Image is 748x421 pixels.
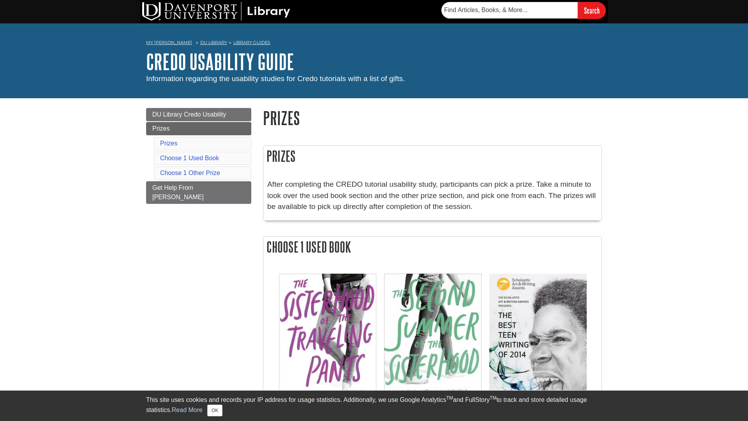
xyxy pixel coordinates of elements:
[441,2,606,19] form: Searches DU Library's articles, books, and more
[142,2,290,21] img: DU Library
[146,181,251,204] a: Get Help From [PERSON_NAME]
[146,122,251,135] a: Prizes
[160,155,219,161] a: Choose 1 Used Book
[146,108,251,204] div: Guide Page Menu
[152,184,204,200] span: Get Help From [PERSON_NAME]
[200,40,227,45] a: DU Library
[146,50,294,74] a: CREDO Usability Guide
[207,405,222,416] button: Close
[146,37,602,50] nav: breadcrumb
[233,40,270,45] a: Library Guides
[267,179,598,212] p: After completing the CREDO tutorial usability study, participants can pick a prize. Take a minute...
[146,395,602,416] div: This site uses cookies and records your IP address for usage statistics. Additionally, we use Goo...
[263,237,602,257] h2: Choose 1 Used Book
[160,170,220,176] a: Choose 1 Other Prize
[578,2,606,19] input: Search
[263,108,602,128] h1: Prizes
[146,39,192,46] a: My [PERSON_NAME]
[146,74,405,83] span: Information regarding the usability studies for Credo tutorials with a list of gifts.
[446,395,453,401] sup: TM
[146,108,251,121] a: DU Library Credo Usability
[441,2,578,18] input: Find Articles, Books, & More...
[172,407,203,413] a: Read More
[160,140,177,147] a: Prizes
[152,111,226,118] span: DU Library Credo Usability
[490,395,496,401] sup: TM
[152,125,169,132] span: Prizes
[263,146,602,166] h2: Prizes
